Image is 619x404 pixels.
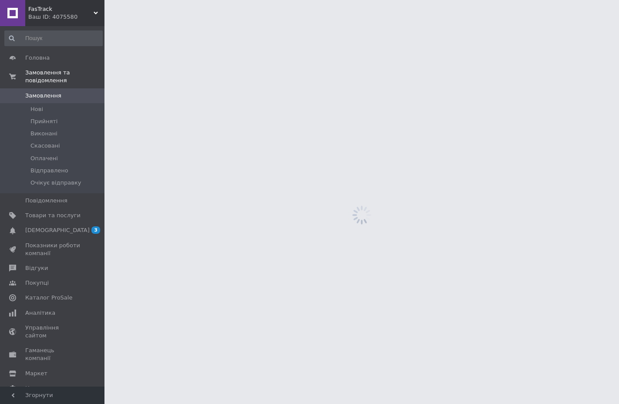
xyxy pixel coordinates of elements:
span: 3 [91,226,100,234]
span: Покупці [25,279,49,287]
span: Замовлення та повідомлення [25,69,104,84]
span: Скасовані [30,142,60,150]
span: Відправлено [30,167,68,175]
div: Ваш ID: 4075580 [28,13,104,21]
span: Виконані [30,130,57,138]
span: Відгуки [25,264,48,272]
span: Прийняті [30,118,57,125]
span: Повідомлення [25,197,67,205]
span: Очікує відправку [30,179,81,187]
span: Оплачені [30,155,58,162]
span: Товари та послуги [25,212,81,219]
span: Нові [30,105,43,113]
span: Управління сайтом [25,324,81,340]
span: Налаштування [25,384,70,392]
span: Маркет [25,370,47,377]
span: Замовлення [25,92,61,100]
span: Показники роботи компанії [25,242,81,257]
span: Головна [25,54,50,62]
span: Аналітика [25,309,55,317]
input: Пошук [4,30,103,46]
span: [DEMOGRAPHIC_DATA] [25,226,90,234]
span: Каталог ProSale [25,294,72,302]
span: Гаманець компанії [25,347,81,362]
img: spinner_grey-bg-hcd09dd2d8f1a785e3413b09b97f8118e7.gif [350,203,373,227]
span: FasTrack [28,5,94,13]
